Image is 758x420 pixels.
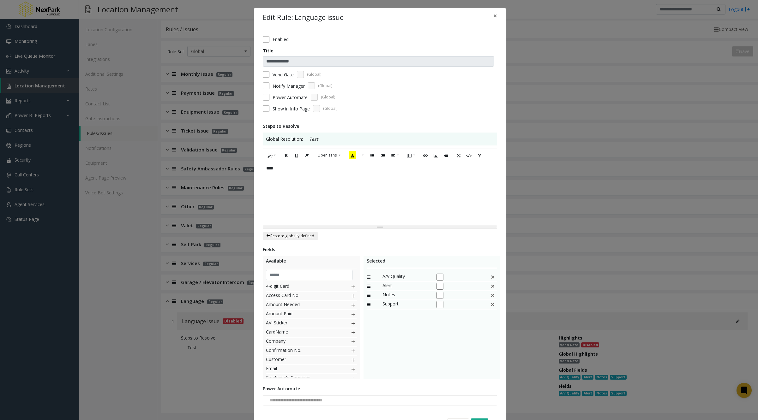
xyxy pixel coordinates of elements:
img: This is a default field and cannot be deleted. [490,291,495,299]
img: plusIcon.svg [351,365,356,373]
img: plusIcon.svg [351,283,356,291]
button: Recent Color [346,151,359,160]
img: plusIcon.svg [351,292,356,300]
label: Enabled [273,36,289,43]
button: Paragraph [388,151,402,160]
button: More Color [359,151,365,160]
span: 4-digit Card [266,283,338,291]
span: Amount Paid [266,310,338,318]
button: Restore globally defined [263,232,318,240]
img: plusIcon.svg [351,319,356,328]
button: Video [441,151,452,160]
img: plusIcon.svg [351,328,356,337]
button: Style [265,151,279,160]
button: Underline (CTRL+U) [291,151,302,160]
label: Title [263,47,274,54]
button: Ordered list (CTRL+SHIFT+NUM8) [377,151,388,160]
label: Power Automate [273,94,308,101]
button: Remove Font Style (CTRL+\) [302,151,312,160]
img: plusIcon.svg [351,374,356,382]
span: Company [266,338,338,346]
span: Email [266,365,338,373]
span: Customer [266,356,338,364]
span: (Global) [323,106,337,111]
button: Code View [464,151,474,160]
img: plusIcon.svg [351,347,356,355]
h4: Edit Rule: Language issue [263,13,344,23]
button: Full Screen [453,151,464,160]
span: (Global) [307,72,321,77]
img: plusIcon.svg [351,301,356,309]
div: Resize [263,225,497,228]
label: Show in Info Page [273,105,310,112]
button: Link (CTRL+K) [420,151,431,160]
div: Steps to Resolve [263,123,497,129]
button: Close [489,8,502,24]
img: plusIcon.svg [351,310,356,318]
button: Picture [430,151,441,160]
button: Bold (CTRL+B) [281,151,292,160]
span: CardName [266,328,338,337]
label: Vend Gate [273,71,294,78]
span: Alert [382,282,430,290]
button: Help [474,151,485,160]
div: Power Automate [263,385,497,392]
span: Confirmation No. [266,347,338,355]
span: × [493,11,497,20]
label: Notify Manager [273,83,305,89]
span: Amount Needed [266,301,338,309]
img: plusIcon.svg [351,338,356,346]
span: AVI Sticker [266,319,338,328]
div: Fields [263,246,497,253]
button: Font Family [314,151,344,160]
p: Test [303,136,318,142]
span: Support [382,300,430,309]
div: Available [266,257,357,268]
span: Access Card No. [266,292,338,300]
span: Open sans [317,152,337,158]
span: (Global) [318,83,332,89]
img: This is a default field and cannot be deleted. [490,282,495,290]
img: This is a default field and cannot be deleted. [490,300,495,309]
button: Unordered list (CTRL+SHIFT+NUM7) [367,151,378,160]
span: A/V Quality [382,273,430,281]
span: (Global) [321,94,335,100]
input: NO DATA FOUND [263,395,340,405]
span: Notes [382,291,430,299]
img: This is a default field and cannot be deleted. [490,273,495,281]
span: Employee's Company [266,374,338,382]
img: plusIcon.svg [351,356,356,364]
div: Selected [367,257,497,268]
button: Table [404,151,418,160]
span: Global Resolution: [266,136,303,142]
